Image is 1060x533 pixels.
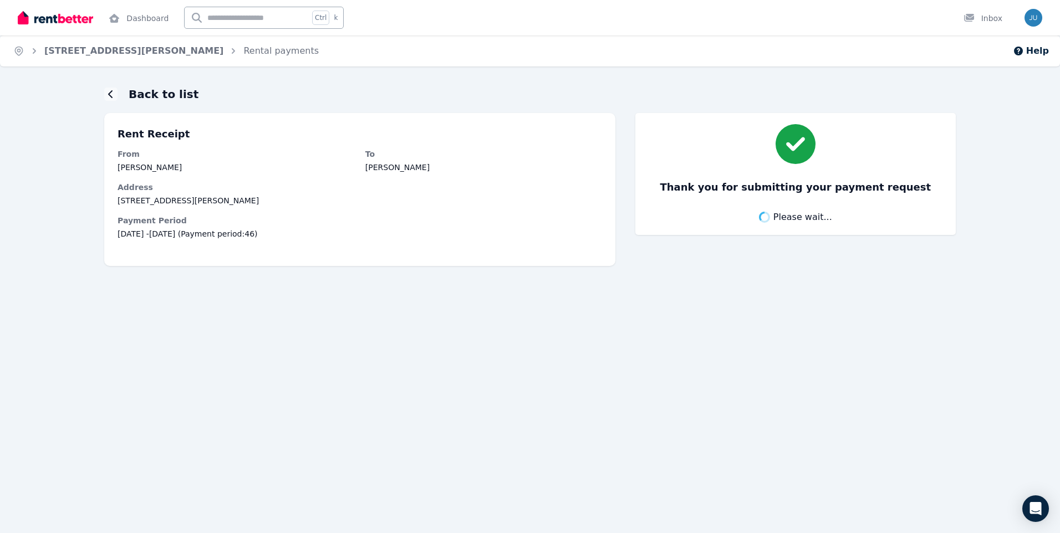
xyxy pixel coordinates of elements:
[18,9,93,26] img: RentBetter
[118,182,602,193] dt: Address
[660,180,931,195] h3: Thank you for submitting your payment request
[1022,495,1049,522] div: Open Intercom Messenger
[118,162,354,173] dd: [PERSON_NAME]
[1025,9,1042,27] img: Julianne Currie
[964,13,1002,24] div: Inbox
[312,11,329,25] span: Ctrl
[118,195,602,206] dd: [STREET_ADDRESS][PERSON_NAME]
[44,45,223,56] a: [STREET_ADDRESS][PERSON_NAME]
[118,228,602,239] span: [DATE] - [DATE] (Payment period: 46 )
[129,86,198,102] h1: Back to list
[365,162,602,173] dd: [PERSON_NAME]
[118,148,354,160] dt: From
[243,45,319,56] a: Rental payments
[773,211,832,224] span: Please wait...
[334,13,338,22] span: k
[118,215,602,226] dt: Payment Period
[1013,44,1049,58] button: Help
[365,148,602,160] dt: To
[118,126,602,142] p: Rent Receipt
